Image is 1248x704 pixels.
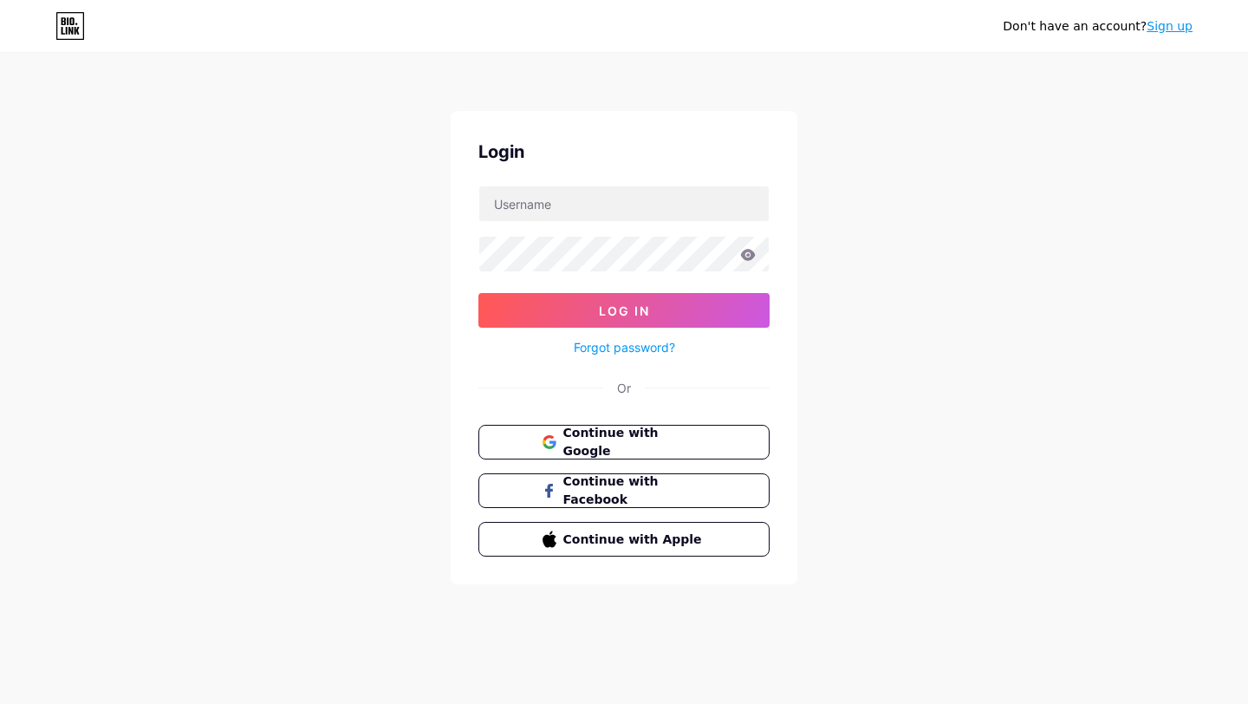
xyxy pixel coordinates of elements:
[1003,17,1193,36] div: Don't have an account?
[599,303,650,318] span: Log In
[479,186,769,221] input: Username
[617,379,631,397] div: Or
[574,338,675,356] a: Forgot password?
[478,522,770,557] button: Continue with Apple
[563,473,706,509] span: Continue with Facebook
[563,531,706,549] span: Continue with Apple
[478,425,770,460] button: Continue with Google
[478,293,770,328] button: Log In
[1147,19,1193,33] a: Sign up
[478,473,770,508] button: Continue with Facebook
[478,139,770,165] div: Login
[563,424,706,460] span: Continue with Google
